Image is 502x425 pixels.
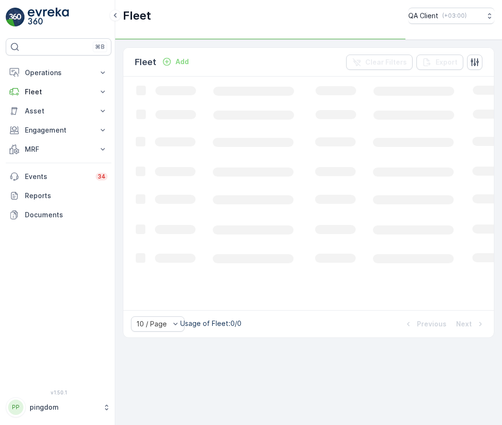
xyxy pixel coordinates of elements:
[6,101,111,121] button: Asset
[6,390,111,395] span: v 1.50.1
[442,12,467,20] p: ( +03:00 )
[417,319,447,329] p: Previous
[6,121,111,140] button: Engagement
[416,55,463,70] button: Export
[135,56,156,69] p: Fleet
[6,205,111,224] a: Documents
[408,11,438,21] p: QA Client
[28,8,69,27] img: logo_light-DOdMpM7g.png
[175,57,189,67] p: Add
[25,68,92,78] p: Operations
[98,173,106,180] p: 34
[6,140,111,159] button: MRF
[25,125,92,135] p: Engagement
[408,8,494,24] button: QA Client(+03:00)
[95,43,105,51] p: ⌘B
[455,318,486,330] button: Next
[6,8,25,27] img: logo
[25,106,92,116] p: Asset
[158,56,193,67] button: Add
[180,319,241,328] p: Usage of Fleet : 0/0
[456,319,472,329] p: Next
[25,210,108,220] p: Documents
[6,186,111,205] a: Reports
[365,57,407,67] p: Clear Filters
[25,87,92,97] p: Fleet
[25,145,92,154] p: MRF
[346,55,413,70] button: Clear Filters
[6,82,111,101] button: Fleet
[25,191,108,201] p: Reports
[6,167,111,186] a: Events34
[436,57,458,67] p: Export
[123,8,151,23] p: Fleet
[8,400,23,415] div: PP
[6,63,111,82] button: Operations
[403,318,447,330] button: Previous
[25,172,90,181] p: Events
[6,397,111,417] button: PPpingdom
[30,403,98,412] p: pingdom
